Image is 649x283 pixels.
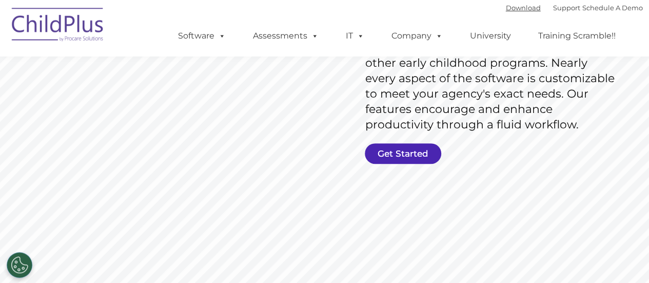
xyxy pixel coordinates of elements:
a: Get Started [365,143,441,164]
a: IT [336,26,375,46]
a: Download [506,4,541,12]
a: Software [168,26,236,46]
a: Schedule A Demo [582,4,643,12]
button: Cookies Settings [7,252,32,278]
a: Support [553,4,580,12]
rs-layer: ChildPlus is an all-in-one software solution for Head Start, EHS, Migrant, State Pre-K, or other ... [365,25,620,133]
img: ChildPlus by Procare Solutions [7,1,109,52]
a: University [460,26,521,46]
font: | [506,4,643,12]
a: Company [381,26,453,46]
a: Assessments [243,26,329,46]
iframe: Chat Widget [481,172,649,283]
a: Training Scramble!! [528,26,626,46]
